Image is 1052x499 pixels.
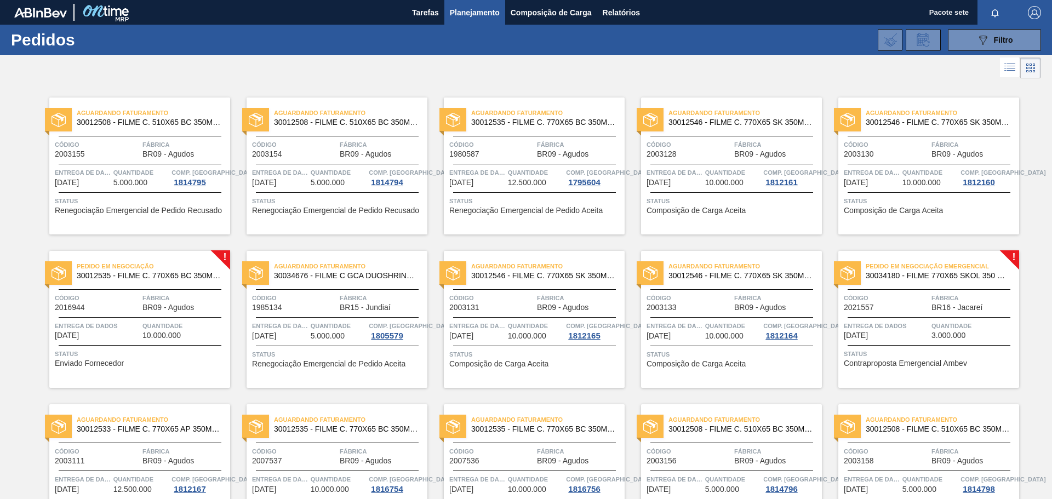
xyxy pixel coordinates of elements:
[508,169,548,176] font: Quantidade
[931,331,965,340] font: 3.000.000
[371,177,403,187] font: 1814794
[55,303,85,312] font: 2016944
[369,320,454,331] span: Comp. Carga
[55,207,222,215] span: Renegociação Emergencial de Pedido Recusado
[471,263,563,269] font: Aguardando Faturamento
[77,118,221,127] span: 30012508 - FILME C. 510X65 BC 350ML MP C18 429
[252,349,425,360] span: Status
[647,303,677,312] font: 2003133
[963,177,994,187] font: 1812160
[765,331,797,340] font: 1812164
[625,97,822,234] a: statusAguardando Faturamento30012546 - FILME C. 770X65 SK 350ML C12 429Código2003128FábricaBR09 -...
[113,167,169,178] span: Quantidade
[844,196,1016,207] span: Status
[471,272,616,280] span: 30012546 - FILME C. 770X65 SK 350ML C12 429
[931,139,1016,150] span: Fábrica
[931,323,971,329] font: Quantidade
[931,150,983,158] span: BR09 - Agudos
[52,113,66,127] img: status
[446,266,460,280] img: status
[960,167,1016,187] a: Comp. [GEOGRAPHIC_DATA]1812160
[55,196,227,207] span: Status
[537,295,564,301] font: Fábrica
[668,271,839,280] font: 30012546 - FILME C. 770X65 SK 350ML C12 429
[249,266,263,280] img: status
[449,139,534,150] span: Código
[866,263,989,269] font: Pedido em Negociação Emergencial
[142,295,170,301] font: Fábrica
[844,206,943,215] font: Composição de Carga Aceita
[55,348,227,359] span: Status
[450,8,500,17] font: Planejamento
[449,179,473,187] span: 12/09/2025
[537,303,588,312] span: BR09 - Agudos
[449,198,472,204] font: Status
[55,198,78,204] font: Status
[449,150,479,158] font: 1980587
[647,178,671,187] font: [DATE]
[844,331,868,340] span: 01/10/2025
[369,167,454,178] span: Comp. Carga
[734,303,786,312] font: BR09 - Agudos
[340,150,391,158] font: BR09 - Agudos
[931,303,982,312] font: BR16 - Jacareí
[55,169,118,176] font: Entrega de dados
[844,331,868,340] font: [DATE]
[55,178,79,187] font: [DATE]
[252,323,315,329] font: Entrega de dados
[171,167,256,178] span: Comp. Carga
[311,323,351,329] font: Quantidade
[977,5,1013,20] button: Notificações
[142,292,227,303] span: Fábrica
[508,178,546,187] font: 12.500.000
[647,139,731,150] span: Código
[705,179,744,187] span: 10.000.000
[508,179,546,187] span: 12.500.000
[647,292,731,303] span: Código
[55,359,124,368] font: Enviado Fornecedor
[647,179,671,187] span: 25/09/2025
[844,167,900,178] span: Entrega de dados
[705,331,744,340] font: 10.000.000
[449,360,548,368] span: Composição de Carga Aceita
[55,139,140,150] span: Código
[931,320,1016,331] span: Quantidade
[449,359,548,368] font: Composição de Carga Aceita
[647,332,671,340] span: 30/09/2025
[113,179,147,187] span: 5.000.000
[449,295,474,301] font: Código
[55,320,140,331] span: Entrega de dados
[647,295,671,301] font: Código
[252,331,276,340] font: [DATE]
[340,303,391,312] font: BR15 - Jundiaí
[252,359,405,368] font: Renegociação Emergencial de Pedido Aceita
[252,351,275,358] font: Status
[668,118,839,127] font: 30012546 - FILME C. 770X65 SK 350ML C12 429
[55,292,140,303] span: Código
[668,118,813,127] span: 30012546 - FILME C. 770X65 SK 350ML C12 429
[866,271,1025,280] font: 30034180 - FILME 770X65 SKOL 350 MP C12
[33,97,230,234] a: statusAguardando Faturamento30012508 - FILME C. 510X65 BC 350ML MP C18 429Código2003155FábricaBR0...
[471,261,625,272] span: Aguardando Faturamento
[274,263,365,269] font: Aguardando Faturamento
[765,177,797,187] font: 1812161
[647,331,671,340] font: [DATE]
[171,167,227,187] a: Comp. [GEOGRAPHIC_DATA]1814795
[449,206,603,215] font: Renegociação Emergencial de Pedido Aceita
[734,150,786,158] span: BR09 - Agudos
[844,359,967,368] font: Contraproposta Emergencial Ambev
[763,167,819,187] a: Comp. [GEOGRAPHIC_DATA]1812161
[822,251,1019,388] a: !statusPedido em Negociação Emergencial30034180 - FILME 770X65 SKOL 350 MP C12Código2021557Fábric...
[1028,6,1041,19] img: Sair
[471,110,563,116] font: Aguardando Faturamento
[412,8,439,17] font: Tarefas
[866,272,1010,280] span: 30034180 - FILME 770X65 SKOL 350 MP C12
[511,8,592,17] font: Composição de Carga
[763,320,848,331] span: Comp. Carga
[311,178,345,187] font: 5.000.000
[647,150,677,158] span: 2003128
[230,251,427,388] a: statusAguardando Faturamento30034676 - FILME C GCA DUOSHRINK 690X50 7 99 NIV25Código1985134Fábric...
[960,167,1045,178] span: Comp. Carga
[252,139,337,150] span: Código
[705,169,745,176] font: Quantidade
